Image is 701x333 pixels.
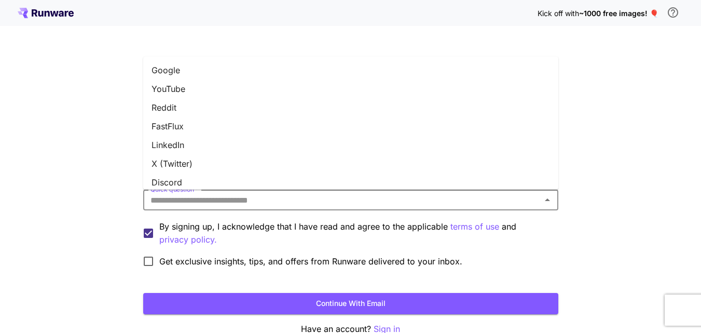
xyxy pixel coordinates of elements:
button: In order to qualify for free credit, you need to sign up with a business email address and click ... [663,2,683,23]
button: By signing up, I acknowledge that I have read and agree to the applicable terms of use and [159,233,217,246]
button: Continue with email [143,293,558,314]
li: LinkedIn [143,136,558,154]
li: X (Twitter) [143,154,558,173]
span: Get exclusive insights, tips, and offers from Runware delivered to your inbox. [159,255,462,268]
li: Google [143,61,558,79]
li: Reddit [143,98,558,117]
li: FastFlux [143,117,558,136]
button: Close [540,193,555,207]
button: By signing up, I acknowledge that I have read and agree to the applicable and privacy policy. [450,220,499,233]
span: Kick off with [538,9,579,18]
p: By signing up, I acknowledge that I have read and agree to the applicable and [159,220,550,246]
p: terms of use [450,220,499,233]
li: YouTube [143,79,558,98]
p: privacy policy. [159,233,217,246]
span: ~1000 free images! 🎈 [579,9,658,18]
li: Discord [143,173,558,192]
